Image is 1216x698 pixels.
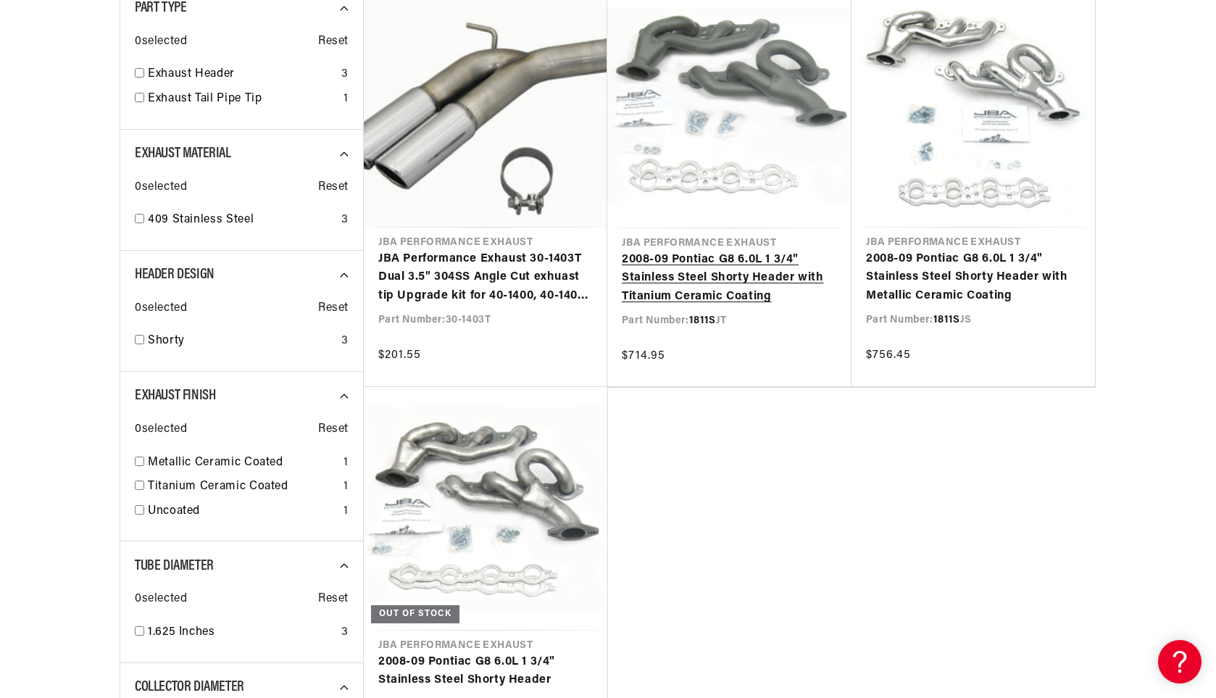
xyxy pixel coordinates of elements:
div: 3 [341,211,349,230]
span: 0 selected [135,590,187,609]
div: 1 [343,502,349,521]
span: Tube Diameter [135,559,214,573]
span: 0 selected [135,178,187,197]
a: 409 Stainless Steel [148,211,336,230]
a: 2008-09 Pontiac G8 6.0L 1 3/4" Stainless Steel Shorty Header [378,653,593,690]
span: Reset [318,178,349,197]
a: Uncoated [148,502,338,521]
div: 3 [341,332,349,351]
span: Exhaust Material [135,146,231,161]
span: Part Type [135,1,186,15]
span: 0 selected [135,299,187,318]
span: Reset [318,420,349,439]
span: Exhaust Finish [135,389,215,403]
a: Shorty [148,332,336,351]
div: 1 [343,478,349,497]
span: Collector Diameter [135,680,244,694]
a: 2008-09 Pontiac G8 6.0L 1 3/4" Stainless Steel Shorty Header with Metallic Ceramic Coating [866,250,1080,306]
a: Metallic Ceramic Coated [148,454,338,473]
span: Reset [318,33,349,51]
div: 1 [343,454,349,473]
a: Titanium Ceramic Coated [148,478,338,497]
span: Reset [318,299,349,318]
div: 1 [343,90,349,109]
a: Exhaust Header [148,65,336,84]
span: 0 selected [135,420,187,439]
div: 3 [341,65,349,84]
div: 3 [341,623,349,642]
a: 2008-09 Pontiac G8 6.0L 1 3/4" Stainless Steel Shorty Header with Titanium Ceramic Coating [622,251,837,307]
a: 1.625 Inches [148,623,336,642]
span: Header Design [135,267,215,282]
span: Reset [318,590,349,609]
span: 0 selected [135,33,187,51]
a: Exhaust Tail Pipe Tip [148,90,338,109]
a: JBA Performance Exhaust 30-1403T Dual 3.5" 304SS Angle Cut exhuast tip Upgrade kit for 40-1400, 4... [378,250,593,306]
